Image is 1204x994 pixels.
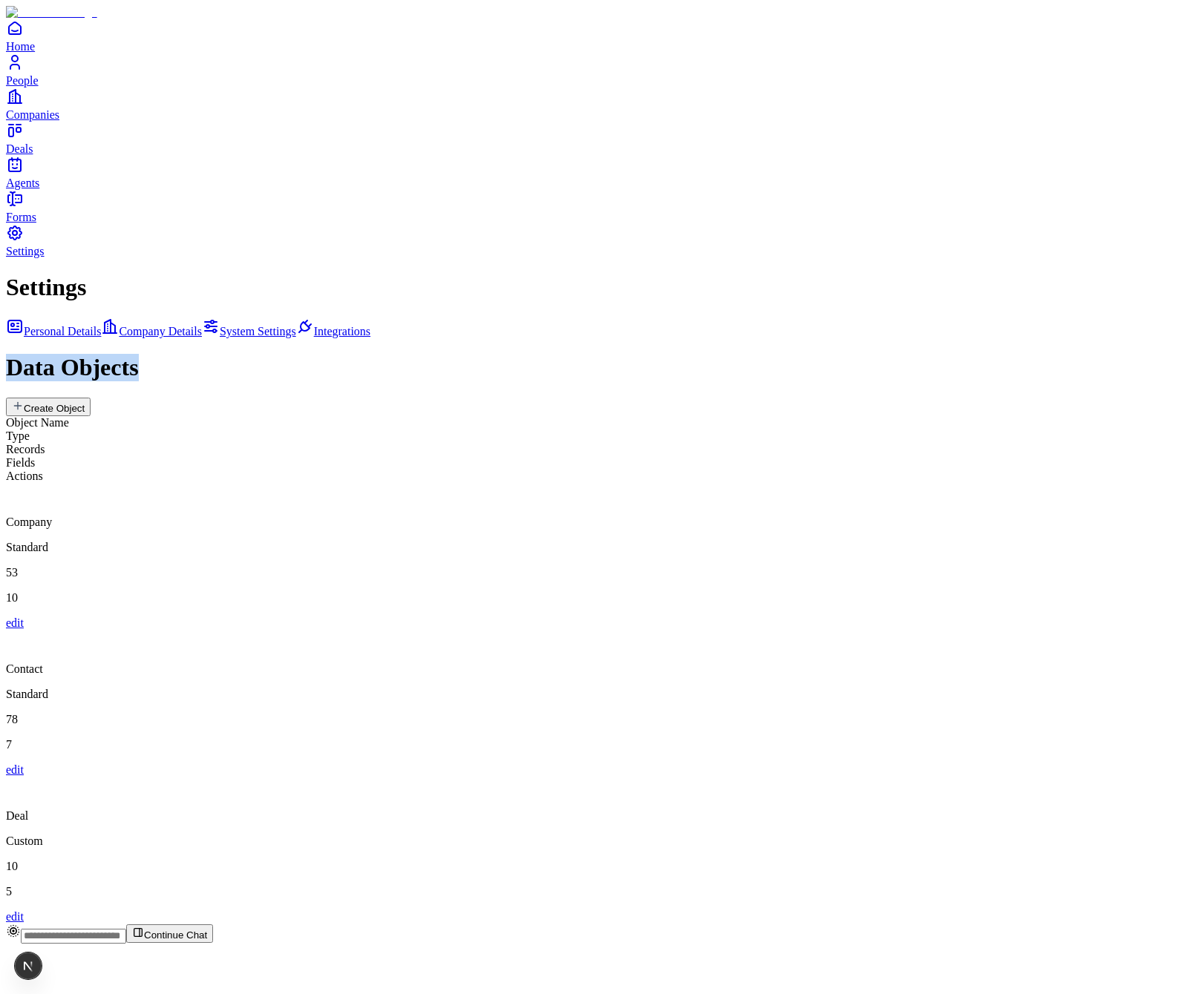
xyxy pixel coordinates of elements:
span: Agents [6,177,39,189]
div: Records [6,443,1198,456]
span: Home [6,40,35,53]
a: Home [6,19,1198,53]
div: Object Name [6,416,1198,429]
span: Deals [6,142,33,155]
a: Personal Details [6,325,101,338]
p: 10 [6,591,1198,605]
span: Forms [6,211,36,223]
button: Continue Chat [126,924,213,943]
a: Forms [6,190,1198,223]
p: 53 [6,566,1198,579]
a: Integrations [296,325,370,338]
button: Create Object [6,398,91,416]
p: Deal [6,809,1198,823]
span: Settings [6,245,45,257]
p: 7 [6,738,1198,751]
a: edit [6,910,24,923]
img: Item Brain Logo [6,6,97,19]
span: Continue Chat [144,929,207,941]
a: People [6,53,1198,87]
a: Settings [6,224,1198,257]
a: Company Details [101,325,202,338]
span: System Settings [220,325,296,338]
h1: Data Objects [6,354,1198,381]
div: Actions [6,470,1198,483]
div: Type [6,429,1198,443]
a: edit [6,616,24,629]
span: People [6,74,39,87]
p: Custom [6,835,1198,848]
span: Integrations [314,325,370,338]
a: Companies [6,88,1198,121]
h1: Settings [6,274,1198,301]
div: Continue Chat [6,924,1198,944]
span: Companies [6,108,59,121]
a: Agents [6,156,1198,189]
p: 78 [6,713,1198,726]
span: Personal Details [24,325,101,338]
p: Standard [6,541,1198,554]
p: Company [6,516,1198,529]
a: edit [6,763,24,776]
p: Contact [6,662,1198,676]
p: 10 [6,860,1198,873]
a: Deals [6,122,1198,155]
p: Standard [6,688,1198,701]
p: 5 [6,885,1198,898]
span: Company Details [119,325,202,338]
a: System Settings [202,325,296,338]
div: Fields [6,456,1198,470]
